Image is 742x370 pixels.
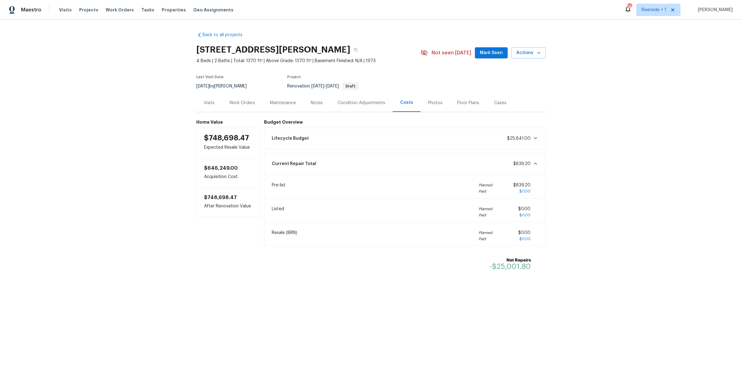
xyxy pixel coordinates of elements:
[490,263,531,270] span: -$25,001.80
[518,231,531,235] span: $0.00
[479,206,493,212] i: Planned
[196,187,260,217] div: After Renovation Value
[400,100,413,106] div: Costs
[196,75,224,79] span: Last Visit Date
[287,84,359,88] span: Renovation
[272,182,286,194] span: Pre-list
[264,120,546,125] h6: Budget Overview
[141,8,154,12] span: Tasks
[196,120,260,125] h6: Home Value
[204,100,215,106] div: Visits
[494,100,506,106] div: Cases
[457,100,479,106] div: Floor Plans
[270,100,296,106] div: Maintenance
[519,189,531,193] span: $0.00
[511,47,546,59] button: Actions
[196,158,260,187] div: Acquisition Cost
[272,230,297,242] span: Resale (BRN)
[193,7,233,13] span: Geo Assignments
[59,7,72,13] span: Visits
[196,32,256,38] a: Back to all projects
[162,7,186,13] span: Properties
[432,50,471,56] span: Not seen [DATE]
[479,212,493,218] i: Paid
[311,100,323,106] div: Notes
[204,166,238,171] span: $646,249.00
[196,128,260,158] div: Expected Resale Value
[519,213,531,217] span: $0.00
[338,100,385,106] div: Condition Adjustments
[513,162,531,166] span: $839.20
[196,84,209,88] span: [DATE]
[513,183,531,187] span: $839.20
[516,49,541,57] span: Actions
[272,206,284,218] span: Listed
[479,230,493,236] i: Planned
[326,84,339,88] span: [DATE]
[475,47,508,59] button: Mark Seen
[287,75,301,79] span: Project
[196,58,420,64] span: 4 Beds | 2 Baths | Total: 1370 ft² | Above Grade: 1370 ft² | Basement Finished: N/A | 1973
[507,136,531,141] span: $25,841.00
[642,7,666,13] span: Riverside + 1
[196,47,350,53] h2: [STREET_ADDRESS][PERSON_NAME]
[695,7,733,13] span: [PERSON_NAME]
[272,161,316,167] span: Current Repair Total
[519,237,531,241] span: $0.00
[79,7,98,13] span: Projects
[204,134,249,142] span: $748,698.47
[311,84,339,88] span: -
[204,195,237,200] span: $748,698.47
[479,188,493,194] i: Paid
[480,49,503,57] span: Mark Seen
[350,44,361,55] button: Copy Address
[428,100,442,106] div: Photos
[229,100,255,106] div: Work Orders
[518,207,531,211] span: $0.00
[343,84,358,88] span: Draft
[311,84,324,88] span: [DATE]
[272,135,309,142] span: Lifecycle Budget
[196,83,254,90] div: by [PERSON_NAME]
[479,182,493,188] i: Planned
[490,257,531,263] b: Net Repairs
[627,4,632,10] div: 14
[106,7,134,13] span: Work Orders
[21,7,41,13] span: Maestro
[479,236,493,242] i: Paid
